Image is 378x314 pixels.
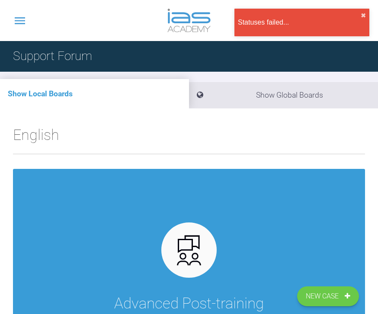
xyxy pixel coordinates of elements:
[297,286,359,306] a: New Case
[189,82,378,108] li: Show Global Boards
[306,291,340,302] span: New Case
[173,234,206,267] img: advanced.73cea251.svg
[167,9,211,32] img: logo-light.3e3ef733.png
[13,47,92,66] h1: Support Forum
[13,123,365,154] h2: English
